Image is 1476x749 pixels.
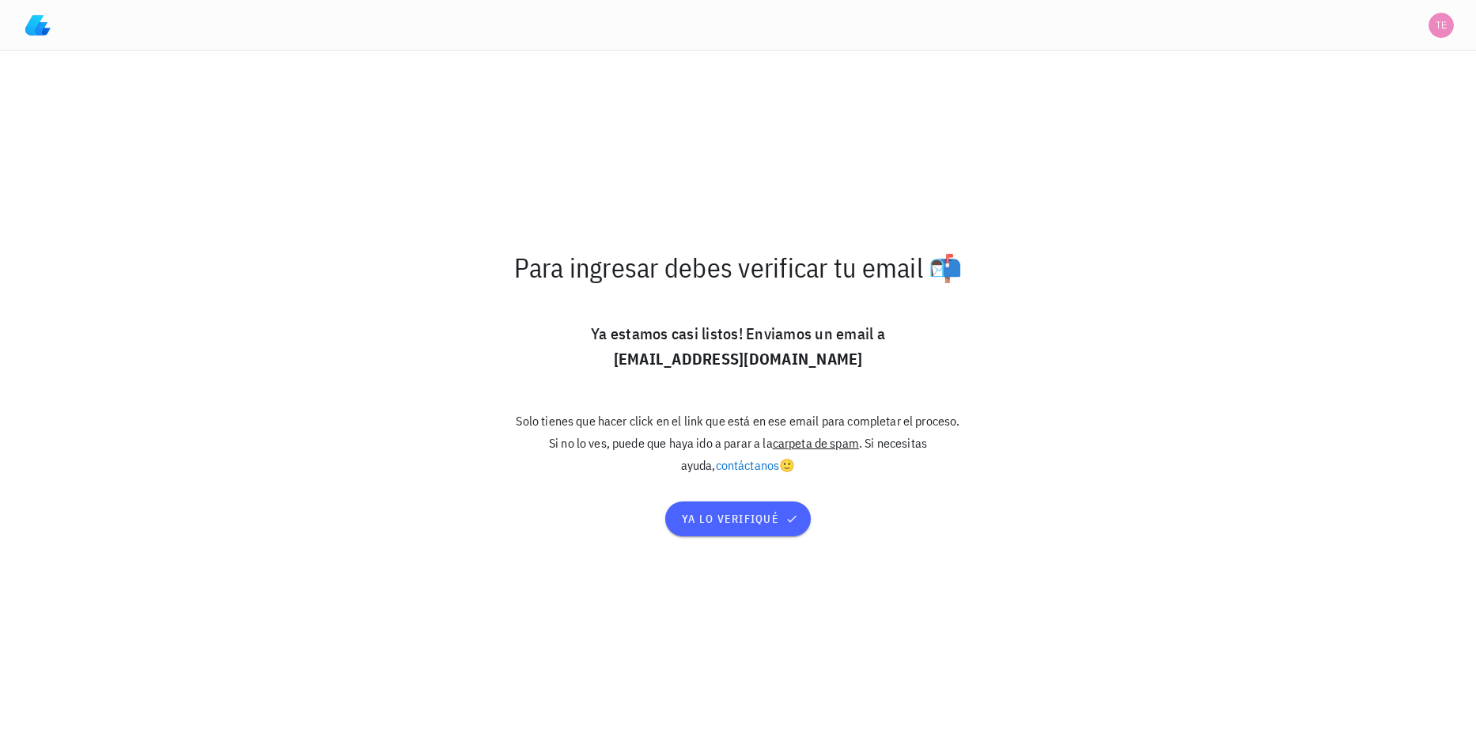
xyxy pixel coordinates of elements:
[25,13,51,38] img: LedgiFi
[681,512,795,526] span: ya lo verifiqué
[1429,13,1454,38] div: avatar
[614,348,863,369] b: [EMAIL_ADDRESS][DOMAIN_NAME]
[510,410,966,476] p: Solo tienes que hacer click en el link que está en ese email para completar el proceso. Si no lo ...
[773,435,859,451] span: carpeta de spam
[510,252,966,283] p: Para ingresar debes verificar tu email 📬
[716,457,780,473] a: contáctanos
[665,501,810,536] button: ya lo verifiqué
[510,321,966,372] p: Ya estamos casi listos! Enviamos un email a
